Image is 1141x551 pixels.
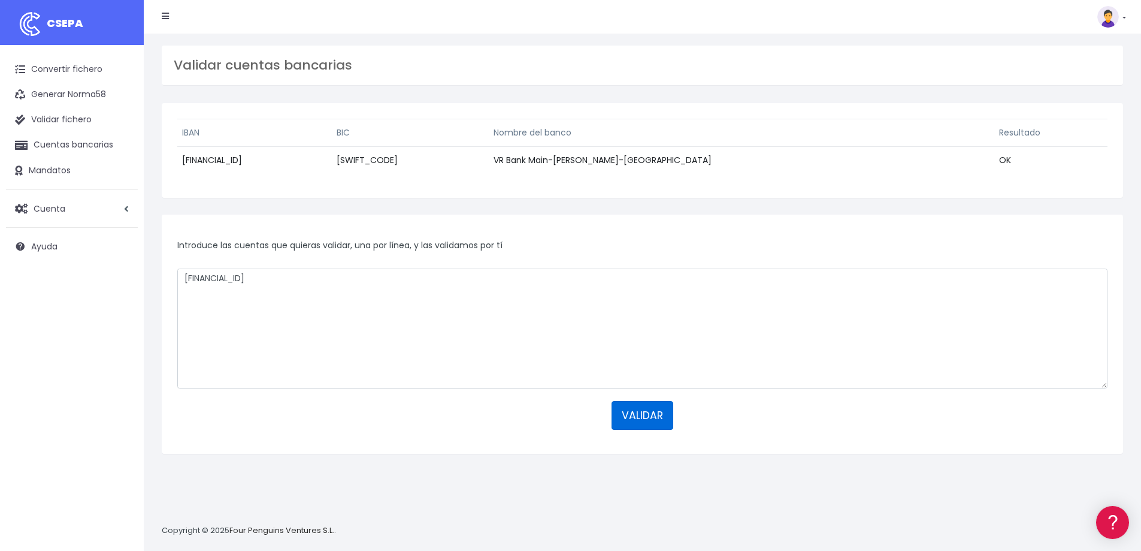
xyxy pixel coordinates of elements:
a: API [12,306,228,325]
a: Four Penguins Ventures S.L. [229,525,334,536]
a: Validar fichero [6,107,138,133]
a: Generar Norma58 [6,82,138,107]
a: Información general [12,102,228,121]
span: Introduce las cuentas que quieras validar, una por línea, y las validamos por tí [177,239,503,251]
th: IBAN [177,119,332,147]
td: [SWIFT_CODE] [332,147,489,174]
a: Problemas habituales [12,170,228,189]
span: CSEPA [47,16,83,31]
a: Ayuda [6,234,138,259]
p: Copyright © 2025 . [162,525,336,537]
a: Convertir fichero [6,57,138,82]
img: logo [15,9,45,39]
div: Convertir ficheros [12,133,228,144]
a: Cuentas bancarias [6,133,138,158]
img: profile [1097,6,1119,28]
div: Facturación [12,238,228,249]
a: Perfiles de empresas [12,207,228,226]
td: OK [994,147,1107,174]
span: Ayuda [31,240,57,252]
th: BIC [332,119,489,147]
td: [FINANCIAL_ID] [177,147,332,174]
div: Programadores [12,288,228,299]
a: Mandatos [6,158,138,183]
button: Contáctanos [12,321,228,342]
a: POWERED BY ENCHANT [165,345,231,357]
th: Resultado [994,119,1107,147]
td: VR Bank Main-[PERSON_NAME]-[GEOGRAPHIC_DATA] [489,147,994,174]
a: Videotutoriales [12,189,228,207]
a: General [12,257,228,276]
th: Nombre del banco [489,119,994,147]
button: VALIDAR [612,401,673,430]
a: Cuenta [6,196,138,221]
span: Cuenta [34,202,65,214]
a: Formatos [12,152,228,170]
h3: Validar cuentas bancarias [174,58,1111,73]
div: Información general [12,83,228,95]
